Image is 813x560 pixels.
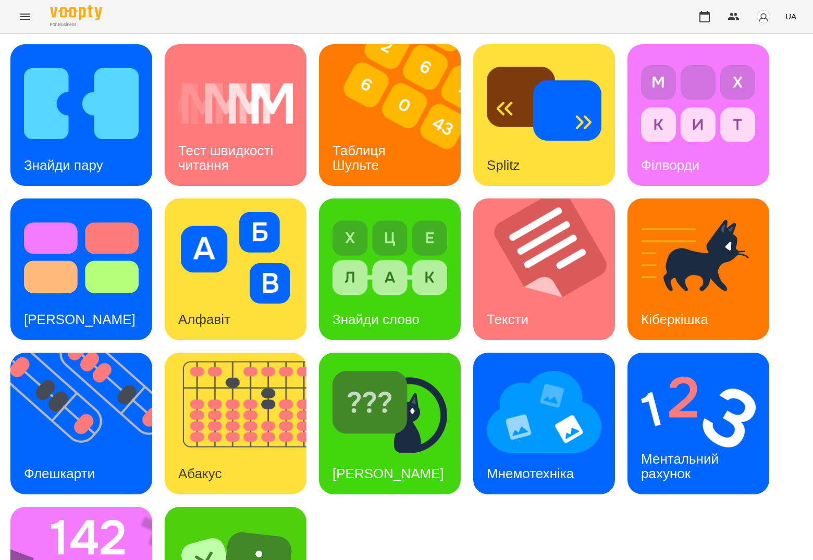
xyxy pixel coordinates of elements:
[178,58,293,150] img: Тест швидкості читання
[10,198,152,340] a: Тест Струпа[PERSON_NAME]
[473,198,615,340] a: ТекстиТексти
[10,44,152,186] a: Знайди паруЗнайди пару
[13,4,38,29] button: Menu
[487,466,574,481] h3: Мнемотехніка
[641,58,756,150] img: Філворди
[641,157,699,173] h3: Філворди
[24,212,139,304] img: Тест Струпа
[178,212,293,304] img: Алфавіт
[627,353,769,494] a: Ментальний рахунокМентальний рахунок
[50,21,102,28] span: For Business
[319,44,474,186] img: Таблиця Шульте
[24,466,95,481] h3: Флешкарти
[641,451,722,481] h3: Ментальний рахунок
[178,143,277,172] h3: Тест швидкості читання
[319,44,461,186] a: Таблиця ШультеТаблиця Шульте
[178,466,221,481] h3: Абакус
[10,353,152,494] a: ФлешкартиФлешкарти
[487,157,520,173] h3: Splitz
[641,366,756,458] img: Ментальний рахунок
[319,353,461,494] a: Знайди Кіберкішку[PERSON_NAME]
[487,58,601,150] img: Splitz
[332,143,389,172] h3: Таблиця Шульте
[332,466,444,481] h3: [PERSON_NAME]
[781,7,800,26] button: UA
[10,353,165,494] img: Флешкарти
[627,44,769,186] a: ФілвордиФілворди
[319,198,461,340] a: Знайди словоЗнайди слово
[165,44,306,186] a: Тест швидкості читанняТест швидкості читання
[473,44,615,186] a: SplitzSplitz
[756,9,771,24] img: avatar_s.png
[332,366,447,458] img: Знайди Кіберкішку
[332,212,447,304] img: Знайди слово
[487,366,601,458] img: Мнемотехніка
[641,312,708,327] h3: Кіберкішка
[332,312,420,327] h3: Знайди слово
[178,312,230,327] h3: Алфавіт
[641,212,756,304] img: Кіберкішка
[785,11,796,22] span: UA
[24,157,103,173] h3: Знайди пару
[50,5,102,20] img: Voopty Logo
[165,353,306,494] a: АбакусАбакус
[473,198,628,340] img: Тексти
[165,353,319,494] img: Абакус
[627,198,769,340] a: КіберкішкаКіберкішка
[24,312,135,327] h3: [PERSON_NAME]
[165,198,306,340] a: АлфавітАлфавіт
[24,58,139,150] img: Знайди пару
[473,353,615,494] a: МнемотехнікаМнемотехніка
[487,312,528,327] h3: Тексти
